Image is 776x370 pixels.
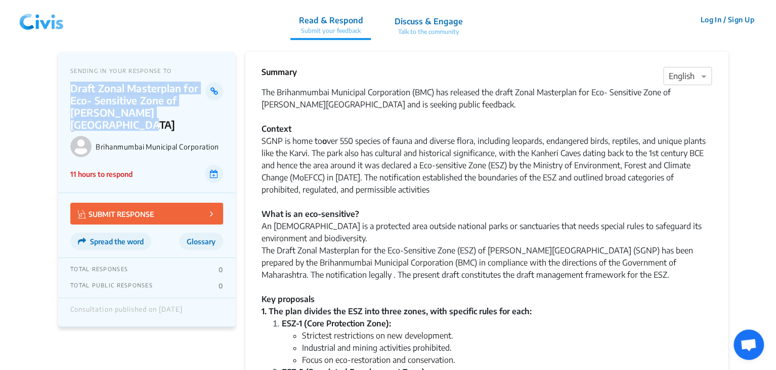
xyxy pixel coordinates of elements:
[322,136,327,146] strong: o
[298,14,363,26] p: Read & Respond
[262,86,712,135] div: The Brihanmumbai Municipal Corporation (BMC) has released the draft Zonal Masterplan for Eco- Sen...
[262,124,291,134] strong: Context
[262,209,359,219] strong: What is an eco-sensitive?
[179,233,223,250] button: Glossary
[734,329,764,360] div: Open chat
[187,237,215,246] span: Glossary
[70,306,183,319] div: Consultation published on [DATE]
[70,67,223,74] p: SENDING IN YOUR RESPONSE TO
[78,208,154,219] p: SUBMIT RESPONSE
[219,282,223,290] p: 0
[219,266,223,274] p: 0
[70,136,92,157] img: Brihanmumbai Municipal Corporation logo
[70,266,128,274] p: TOTAL RESPONSES
[694,12,761,27] button: Log In / Sign Up
[262,135,712,317] div: SGNP is home to ver 550 species of fauna and diverse flora, including leopards, endangered birds,...
[70,203,223,225] button: SUBMIT RESPONSE
[70,282,153,290] p: TOTAL PUBLIC RESPONSES
[78,210,86,218] img: Vector.jpg
[298,26,363,35] p: Submit your feedback
[394,27,462,36] p: Talk to the community
[262,294,532,316] strong: Key proposals 1. The plan divides the ESZ into three zones, with specific rules for each:
[282,318,391,328] strong: ESZ-1 (Core Protection Zone):
[394,15,462,27] p: Discuss & Engage
[70,233,151,250] button: Spread the word
[90,237,144,246] span: Spread the word
[15,5,68,35] img: navlogo.png
[70,82,205,131] p: Draft Zonal Masterplan for Eco- Sensitive Zone of [PERSON_NAME][GEOGRAPHIC_DATA]
[302,354,712,366] li: Focus on eco-restoration and conservation.
[302,342,712,354] li: Industrial and mining activities prohibited.
[302,329,712,342] li: Strictest restrictions on new development.
[70,169,133,179] p: 11 hours to respond
[96,142,223,151] p: Brihanmumbai Municipal Corporation
[262,66,297,78] p: Summary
